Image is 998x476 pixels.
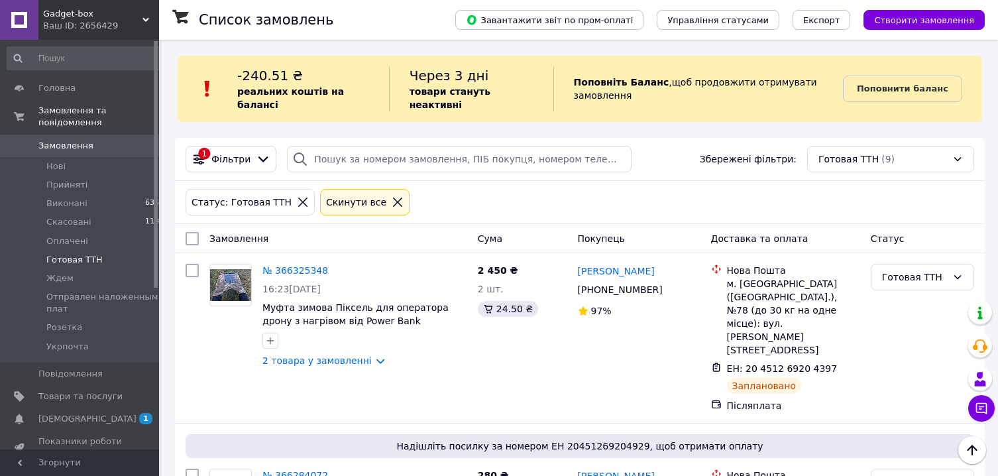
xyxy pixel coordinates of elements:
[197,79,217,99] img: :exclamation:
[237,68,303,84] span: -240.51 ₴
[237,86,344,110] b: реальних коштів на балансі
[478,265,518,276] span: 2 450 ₴
[578,233,625,244] span: Покупець
[958,436,986,464] button: Наверх
[189,195,294,209] div: Статус: Готовая ТТН
[139,413,152,424] span: 1
[46,291,159,315] span: Отправлен наложенным плат
[46,198,87,209] span: Виконані
[287,146,632,172] input: Пошук за номером замовлення, ПІБ покупця, номером телефону, Email, номером накладної
[700,152,797,166] span: Збережені фільтри:
[46,341,89,353] span: Укрпочта
[874,15,974,25] span: Створити замовлення
[209,233,268,244] span: Замовлення
[38,82,76,94] span: Головна
[7,46,165,70] input: Пошук
[38,390,123,402] span: Товари та послуги
[553,66,843,111] div: , щоб продовжити отримувати замовлення
[262,302,449,326] a: Муфта зимова Піксель для оператора дрону з нагрівом від Power Bank
[191,440,969,453] span: Надішліть посилку за номером ЕН 20451269204929, щоб отримати оплату
[262,265,328,276] a: № 366325348
[727,399,860,412] div: Післяплата
[43,8,142,20] span: Gadget-box
[38,413,137,425] span: [DEMOGRAPHIC_DATA]
[803,15,840,25] span: Експорт
[578,265,655,278] a: [PERSON_NAME]
[466,14,633,26] span: Завантажити звіт по пром-оплаті
[478,301,538,317] div: 24.50 ₴
[43,20,159,32] div: Ваш ID: 2656429
[968,395,995,422] button: Чат з покупцем
[843,76,962,102] a: Поповнити баланс
[455,10,643,30] button: Завантажити звіт по пром-оплаті
[209,264,252,306] a: Фото товару
[410,86,490,110] b: товари стануть неактивні
[882,270,947,284] div: Готовая ТТН
[727,363,838,374] span: ЕН: 20 4512 6920 4397
[881,154,895,164] span: (9)
[863,10,985,30] button: Створити замовлення
[46,322,82,333] span: Розетка
[145,216,164,228] span: 1186
[199,12,333,28] h1: Список замовлень
[38,368,103,380] span: Повідомлення
[793,10,851,30] button: Експорт
[478,284,504,294] span: 2 шт.
[262,284,321,294] span: 16:23[DATE]
[46,179,87,191] span: Прийняті
[818,152,879,166] span: Готовая ТТН
[850,14,985,25] a: Створити замовлення
[323,195,389,209] div: Cкинути все
[657,10,779,30] button: Управління статусами
[210,269,251,300] img: Фото товару
[574,77,669,88] b: Поповніть Баланс
[46,254,103,266] span: Готовая ТТН
[478,233,502,244] span: Cума
[727,378,802,394] div: Заплановано
[727,264,860,277] div: Нова Пошта
[145,198,164,209] span: 6351
[578,284,663,295] span: [PHONE_NUMBER]
[410,68,489,84] span: Через 3 дні
[711,233,808,244] span: Доставка та оплата
[38,436,123,459] span: Показники роботи компанії
[38,140,93,152] span: Замовлення
[46,216,91,228] span: Скасовані
[871,233,905,244] span: Статус
[591,306,612,316] span: 97%
[46,235,88,247] span: Оплачені
[211,152,250,166] span: Фільтри
[46,272,74,284] span: Ждем
[262,355,372,366] a: 2 товара у замовленні
[667,15,769,25] span: Управління статусами
[38,105,159,129] span: Замовлення та повідомлення
[727,277,860,357] div: м. [GEOGRAPHIC_DATA] ([GEOGRAPHIC_DATA].), №78 (до 30 кг на одне місце): вул. [PERSON_NAME][STREE...
[857,84,948,93] b: Поповнити баланс
[46,160,66,172] span: Нові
